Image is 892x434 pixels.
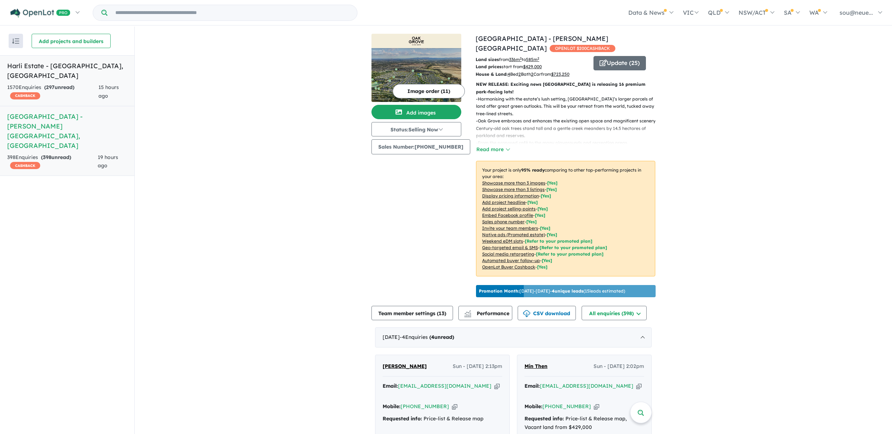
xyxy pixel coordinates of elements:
span: CASHBACK [10,162,40,169]
span: [Refer to your promoted plan] [536,251,604,257]
u: Geo-targeted email & SMS [482,245,538,250]
button: Copy [636,382,642,390]
sup: 2 [520,56,522,60]
span: sou@neue... [840,9,873,16]
span: 398 [43,154,51,160]
sup: 2 [537,56,539,60]
img: sort.svg [12,38,19,44]
u: Social media retargeting [482,251,534,257]
span: [ Yes ] [541,193,551,199]
strong: Requested info: [524,415,564,422]
p: - Harmonising with the estate’s lush setting, [GEOGRAPHIC_DATA]’s larger parcels of land offer gr... [476,95,661,117]
span: [Yes] [547,232,557,237]
img: Oak Grove Estate - Clyde North Logo [374,37,458,45]
a: [PHONE_NUMBER] [401,403,449,410]
u: 2 [531,71,533,77]
a: [GEOGRAPHIC_DATA] - [PERSON_NAME][GEOGRAPHIC_DATA] [476,34,608,52]
img: bar-chart.svg [464,313,471,317]
u: 585 m [526,57,539,62]
button: Copy [594,403,599,410]
u: Showcase more than 3 listings [482,187,545,192]
a: [EMAIL_ADDRESS][DOMAIN_NAME] [398,383,491,389]
span: OPENLOT $ 200 CASHBACK [550,45,615,52]
u: Weekend eDM slots [482,238,523,244]
div: Price-list & Release map, Vacant land from $429,000 [524,415,644,432]
a: Min Then [524,362,547,371]
div: [DATE] [375,327,652,347]
p: start from [476,63,588,70]
button: Image order (11) [393,84,465,98]
b: 95 % ready [521,167,545,173]
p: NEW RELEASE: Exciting news [GEOGRAPHIC_DATA] is releasing 16 premium park-facing lots! [476,81,655,95]
p: - From the proposed café to the many playgrounds and recreation areas. [GEOGRAPHIC_DATA] features... [476,139,661,161]
strong: Mobile: [524,403,542,410]
span: 297 [46,84,55,90]
span: [ Yes ] [527,200,538,205]
button: Add images [371,105,461,119]
u: Showcase more than 3 images [482,180,545,186]
u: Embed Facebook profile [482,213,533,218]
span: to [522,57,539,62]
u: $ 429,000 [523,64,542,69]
span: 19 hours ago [98,154,118,169]
span: 15 hours ago [98,84,119,99]
span: [ Yes ] [537,206,548,211]
u: Automated buyer follow-up [482,258,540,263]
button: All enquiries (398) [582,306,647,320]
b: Land sizes [476,57,499,62]
u: Sales phone number [482,219,524,224]
span: [ Yes ] [546,187,557,192]
span: [Refer to your promoted plan] [525,238,592,244]
button: Add projects and builders [32,34,111,48]
button: Performance [458,306,512,320]
h5: [GEOGRAPHIC_DATA] - [PERSON_NAME][GEOGRAPHIC_DATA] , [GEOGRAPHIC_DATA] [7,112,127,150]
u: Native ads (Promoted estate) [482,232,545,237]
button: Team member settings (13) [371,306,453,320]
b: Land prices [476,64,502,69]
span: Performance [465,310,509,317]
u: 336 m [509,57,522,62]
strong: Requested info: [383,415,422,422]
p: Bed Bath Car from [476,71,588,78]
button: Read more [476,145,510,154]
b: 4 unique leads [552,288,583,294]
p: [DATE] - [DATE] - ( 15 leads estimated) [479,288,625,294]
img: Oak Grove Estate - Clyde North [371,48,461,102]
strong: ( unread) [429,334,454,340]
strong: ( unread) [41,154,71,160]
h5: Harli Estate - [GEOGRAPHIC_DATA] , [GEOGRAPHIC_DATA] [7,61,127,80]
img: download icon [523,310,530,317]
p: Your project is only comparing to other top-performing projects in your area: - - - - - - - - - -... [476,161,655,276]
img: Openlot PRO Logo White [10,9,70,18]
button: Copy [452,403,457,410]
div: 398 Enquir ies [7,153,98,171]
a: Oak Grove Estate - Clyde North LogoOak Grove Estate - Clyde North [371,34,461,102]
span: [ Yes ] [540,225,550,231]
u: Add project selling-points [482,206,536,211]
a: [PHONE_NUMBER] [542,403,591,410]
img: line-chart.svg [465,310,471,314]
span: [Yes] [537,264,547,270]
span: [ Yes ] [535,213,545,218]
button: Status:Selling Now [371,122,461,136]
span: - 4 Enquir ies [400,334,454,340]
span: Sun - [DATE] 2:13pm [453,362,502,371]
strong: ( unread) [44,84,74,90]
div: 1570 Enquir ies [7,83,98,101]
strong: Mobile: [383,403,401,410]
u: $ 723,250 [551,71,569,77]
u: OpenLot Buyer Cashback [482,264,535,270]
span: [Yes] [542,258,552,263]
span: Sun - [DATE] 2:02pm [593,362,644,371]
span: [Refer to your promoted plan] [540,245,607,250]
u: Add project headline [482,200,526,205]
button: Update (25) [593,56,646,70]
button: Sales Number:[PHONE_NUMBER] [371,139,470,154]
div: Price-list & Release map [383,415,502,423]
a: [EMAIL_ADDRESS][DOMAIN_NAME] [540,383,633,389]
u: Invite your team members [482,225,538,231]
b: House & Land: [476,71,508,77]
p: from [476,56,588,63]
span: [ Yes ] [547,180,558,186]
strong: Email: [524,383,540,389]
